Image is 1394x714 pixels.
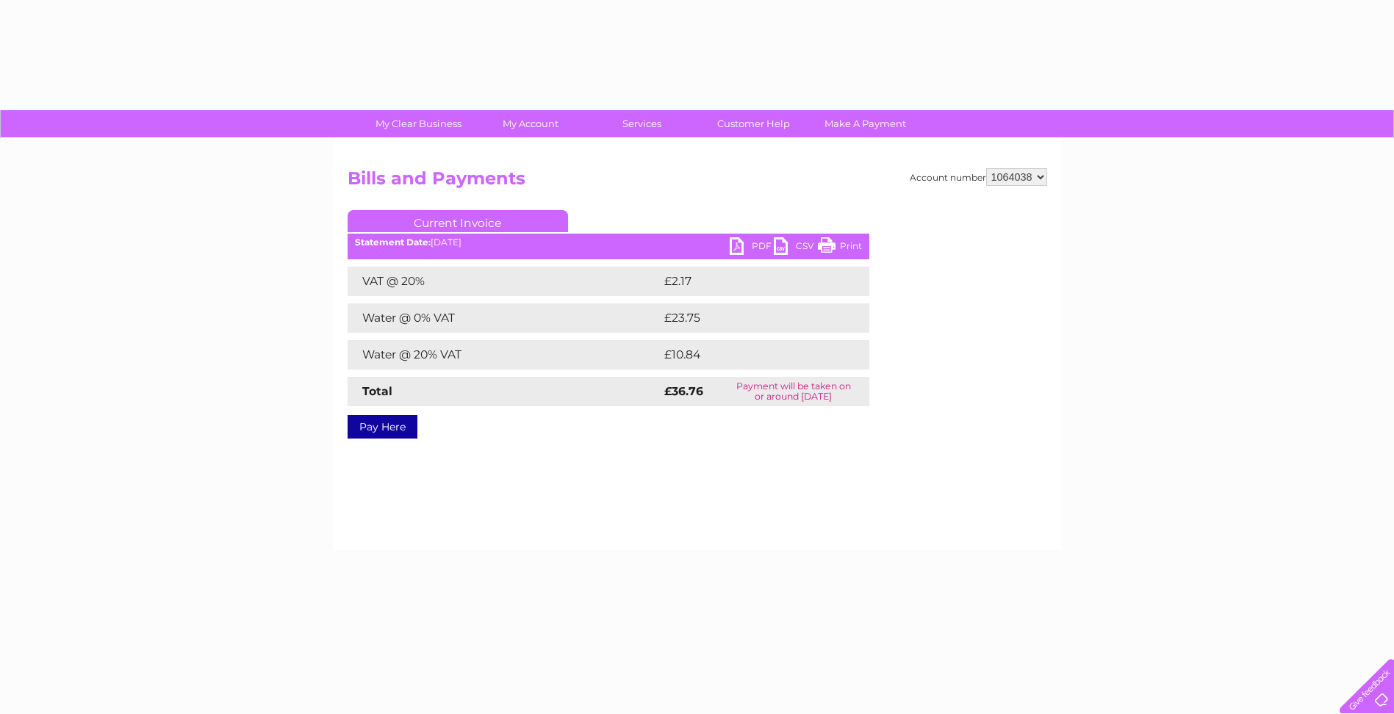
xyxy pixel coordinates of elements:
td: £23.75 [661,303,839,333]
a: My Account [470,110,591,137]
a: Current Invoice [348,210,568,232]
a: Customer Help [693,110,814,137]
a: Print [818,237,862,259]
a: Services [581,110,703,137]
a: My Clear Business [358,110,479,137]
a: Make A Payment [805,110,926,137]
b: Statement Date: [355,237,431,248]
td: VAT @ 20% [348,267,661,296]
td: £10.84 [661,340,839,369]
td: Payment will be taken on or around [DATE] [718,377,869,406]
h2: Bills and Payments [348,168,1047,196]
strong: £36.76 [664,384,703,398]
td: Water @ 0% VAT [348,303,661,333]
td: £2.17 [661,267,833,296]
a: CSV [774,237,818,259]
a: Pay Here [348,415,417,439]
div: [DATE] [348,237,869,248]
td: Water @ 20% VAT [348,340,661,369]
strong: Total [362,384,392,398]
a: PDF [730,237,774,259]
div: Account number [910,168,1047,186]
